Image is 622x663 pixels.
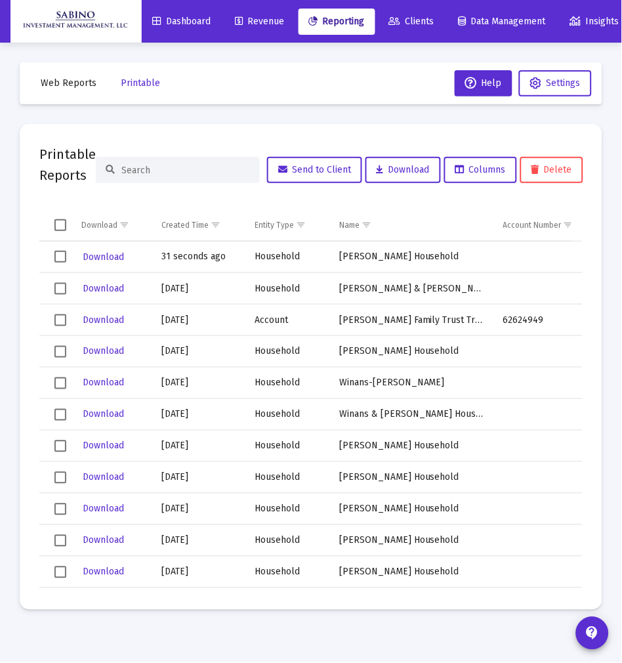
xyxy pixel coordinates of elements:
[246,557,331,588] td: Household
[330,525,494,557] td: [PERSON_NAME] Household
[330,399,494,431] td: Winans & [PERSON_NAME] Household
[570,16,619,27] span: Insights
[330,336,494,368] td: [PERSON_NAME] Household
[152,368,245,399] td: [DATE]
[152,305,245,336] td: [DATE]
[297,220,306,230] span: Show filter options for column 'Entity Type'
[54,377,66,389] div: Select row
[278,164,351,175] span: Send to Client
[81,374,125,393] button: Download
[83,503,124,515] span: Download
[121,165,250,176] input: Search
[465,77,502,89] span: Help
[20,9,132,35] img: Dashboard
[330,588,494,620] td: [PERSON_NAME] Household
[152,399,245,431] td: [DATE]
[330,209,494,241] td: Column Name
[72,209,152,241] td: Column Download
[330,242,494,273] td: [PERSON_NAME] Household
[246,588,331,620] td: Household
[246,273,331,305] td: Household
[54,503,66,515] div: Select row
[83,409,124,420] span: Download
[54,472,66,484] div: Select row
[81,342,125,361] button: Download
[152,557,245,588] td: [DATE]
[152,525,245,557] td: [DATE]
[41,77,96,89] span: Web Reports
[152,494,245,525] td: [DATE]
[152,242,245,273] td: 31 seconds ago
[330,368,494,399] td: Winans-[PERSON_NAME]
[494,305,602,336] td: 62624949
[267,157,362,183] button: Send to Client
[54,314,66,326] div: Select row
[161,220,209,230] div: Created Time
[54,409,66,421] div: Select row
[547,77,581,89] span: Settings
[110,70,171,96] button: Printable
[246,368,331,399] td: Household
[330,273,494,305] td: [PERSON_NAME] & [PERSON_NAME]
[246,431,331,462] td: Household
[377,164,430,175] span: Download
[83,440,124,452] span: Download
[81,563,125,582] button: Download
[54,567,66,578] div: Select row
[81,405,125,424] button: Download
[81,468,125,487] button: Download
[362,220,371,230] span: Show filter options for column 'Name'
[365,157,441,183] button: Download
[564,220,573,230] span: Show filter options for column 'Account Number'
[585,626,600,641] mat-icon: contact_support
[246,525,331,557] td: Household
[152,431,245,462] td: [DATE]
[330,557,494,588] td: [PERSON_NAME] Household
[246,305,331,336] td: Account
[255,220,295,230] div: Entity Type
[299,9,375,35] a: Reporting
[246,399,331,431] td: Household
[81,247,125,267] button: Download
[459,16,546,27] span: Data Management
[309,16,365,27] span: Reporting
[152,462,245,494] td: [DATE]
[211,220,220,230] span: Show filter options for column 'Created Time'
[83,251,124,263] span: Download
[54,535,66,547] div: Select row
[152,273,245,305] td: [DATE]
[246,494,331,525] td: Household
[81,531,125,550] button: Download
[339,220,360,230] div: Name
[519,70,592,96] button: Settings
[83,346,124,357] span: Download
[152,336,245,368] td: [DATE]
[236,16,285,27] span: Revenue
[330,431,494,462] td: [PERSON_NAME] Household
[503,220,562,230] div: Account Number
[389,16,434,27] span: Clients
[246,462,331,494] td: Household
[152,588,245,620] td: [DATE]
[119,220,129,230] span: Show filter options for column 'Download'
[455,70,512,96] button: Help
[83,567,124,578] span: Download
[142,9,222,35] a: Dashboard
[54,219,66,231] div: Select all
[152,16,211,27] span: Dashboard
[83,283,124,294] span: Download
[444,157,517,183] button: Columns
[81,437,125,456] button: Download
[520,157,583,183] button: Delete
[152,209,245,241] td: Column Created Time
[121,77,160,89] span: Printable
[330,462,494,494] td: [PERSON_NAME] Household
[246,242,331,273] td: Household
[379,9,445,35] a: Clients
[455,164,506,175] span: Columns
[39,144,96,186] h2: Printable Reports
[83,314,124,326] span: Download
[30,70,107,96] button: Web Reports
[494,209,602,241] td: Column Account Number
[246,209,331,241] td: Column Entity Type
